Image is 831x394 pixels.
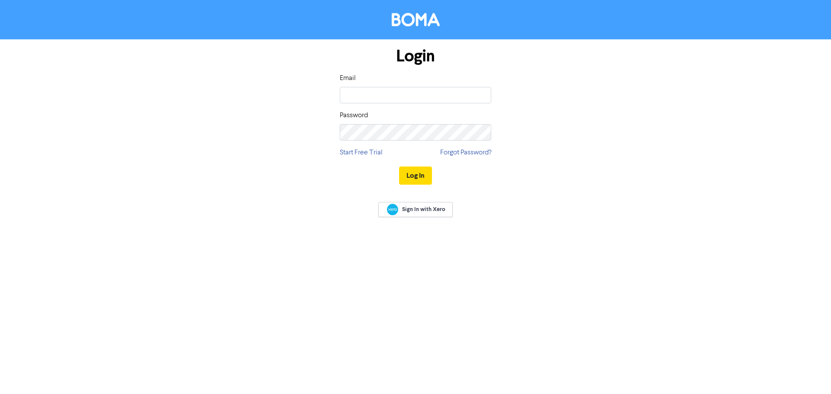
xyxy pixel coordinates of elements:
h1: Login [340,46,491,66]
a: Start Free Trial [340,147,383,158]
span: Sign In with Xero [402,205,445,213]
a: Forgot Password? [440,147,491,158]
iframe: Chat Widget [788,352,831,394]
a: Sign In with Xero [378,202,453,217]
button: Log In [399,167,432,185]
img: BOMA Logo [392,13,440,26]
img: Xero logo [387,204,398,215]
label: Password [340,110,368,121]
label: Email [340,73,356,83]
